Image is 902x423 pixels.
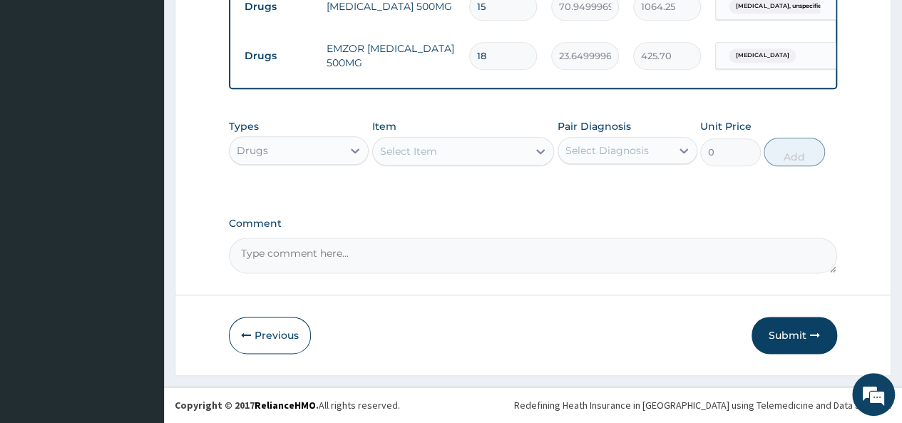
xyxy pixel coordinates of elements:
[74,80,240,98] div: Chat with us now
[255,399,316,412] a: RelianceHMO
[237,143,268,158] div: Drugs
[319,34,462,77] td: EMZOR [MEDICAL_DATA] 500MG
[83,123,197,267] span: We're online!
[752,317,837,354] button: Submit
[234,7,268,41] div: Minimize live chat window
[764,138,824,166] button: Add
[372,119,396,133] label: Item
[229,317,311,354] button: Previous
[558,119,631,133] label: Pair Diagnosis
[700,119,752,133] label: Unit Price
[514,398,891,412] div: Redefining Heath Insurance in [GEOGRAPHIC_DATA] using Telemedicine and Data Science!
[175,399,319,412] strong: Copyright © 2017 .
[164,387,902,423] footer: All rights reserved.
[237,43,319,69] td: Drugs
[229,121,259,133] label: Types
[7,276,272,326] textarea: Type your message and hit 'Enter'
[229,218,837,230] label: Comment
[380,144,437,158] div: Select Item
[26,71,58,107] img: d_794563401_company_1708531726252_794563401
[565,143,649,158] div: Select Diagnosis
[729,49,796,63] span: [MEDICAL_DATA]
